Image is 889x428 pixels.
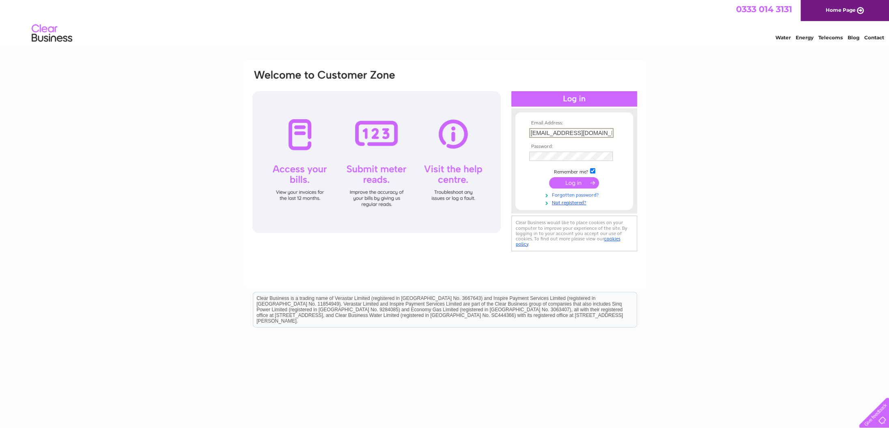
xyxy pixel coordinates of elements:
th: Email Address: [527,120,621,126]
a: 0333 014 3131 [736,4,792,14]
div: Clear Business is a trading name of Verastar Limited (registered in [GEOGRAPHIC_DATA] No. 3667643... [253,4,637,39]
a: Contact [864,34,884,41]
div: Clear Business would like to place cookies on your computer to improve your experience of the sit... [511,216,637,251]
a: Water [775,34,791,41]
a: cookies policy [516,236,620,247]
a: Energy [796,34,814,41]
td: Remember me? [527,167,621,175]
input: Submit [549,177,599,188]
img: logo.png [31,21,73,46]
a: Not registered? [529,198,621,206]
a: Forgotten password? [529,190,621,198]
a: Blog [848,34,859,41]
th: Password: [527,144,621,150]
a: Telecoms [818,34,843,41]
